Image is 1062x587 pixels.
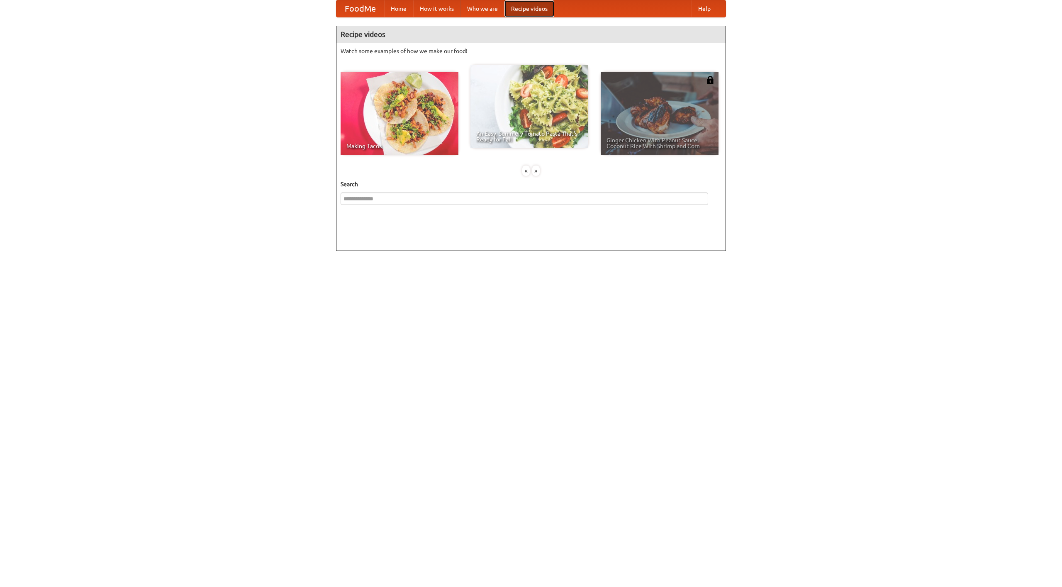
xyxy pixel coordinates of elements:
a: An Easy, Summery Tomato Pasta That's Ready for Fall [470,65,588,148]
div: « [522,166,530,176]
img: 483408.png [706,76,714,84]
span: Making Tacos [346,143,453,149]
a: Home [384,0,413,17]
a: FoodMe [336,0,384,17]
a: Making Tacos [341,72,458,155]
p: Watch some examples of how we make our food! [341,47,721,55]
span: An Easy, Summery Tomato Pasta That's Ready for Fall [476,131,582,142]
h4: Recipe videos [336,26,726,43]
a: Help [692,0,717,17]
a: Who we are [460,0,504,17]
a: How it works [413,0,460,17]
div: » [532,166,540,176]
h5: Search [341,180,721,188]
a: Recipe videos [504,0,554,17]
